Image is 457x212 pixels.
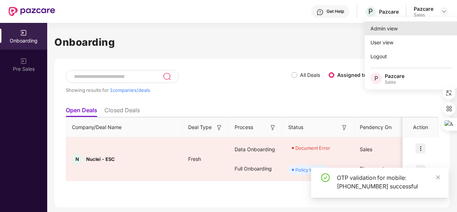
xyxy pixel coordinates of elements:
[66,107,97,117] li: Open Deals
[72,154,83,164] div: N
[316,9,324,16] img: svg+xml;base64,PHN2ZyBpZD0iSGVscC0zMngzMiIgeG1sbnM9Imh0dHA6Ly93d3cudzMub3JnLzIwMDAvc3ZnIiB3aWR0aD...
[295,144,330,152] div: Document Error
[229,140,282,159] div: Data Onboarding
[403,118,438,137] th: Action
[436,175,441,180] span: close
[182,156,207,162] span: Fresh
[66,118,182,137] th: Company/Deal Name
[374,74,378,83] span: P
[368,7,373,16] span: P
[414,12,433,18] div: Sales
[86,156,115,162] span: Nuclei - ESC
[229,159,282,178] div: Full Onboarding
[416,165,426,175] img: icon
[300,72,320,78] label: All Deals
[20,58,27,65] img: svg+xml;base64,PHN2ZyB3aWR0aD0iMjAiIGhlaWdodD0iMjAiIHZpZXdCb3g9IjAgMCAyMCAyMCIgZmlsbD0ibm9uZSIgeG...
[54,34,450,50] h1: Onboarding
[326,9,344,14] div: Get Help
[379,8,399,15] div: Pazcare
[337,72,376,78] label: Assigned to me
[269,124,276,131] img: svg+xml;base64,PHN2ZyB3aWR0aD0iMTYiIGhlaWdodD0iMTYiIHZpZXdCb3g9IjAgMCAxNiAxNiIgZmlsbD0ibm9uZSIgeG...
[441,9,447,14] img: svg+xml;base64,PHN2ZyBpZD0iRHJvcGRvd24tMzJ4MzIiIHhtbG5zPSJodHRwOi8vd3d3LnczLm9yZy8yMDAwL3N2ZyIgd2...
[337,173,440,191] div: OTP validation for mobile: [PHONE_NUMBER] successful
[235,123,253,131] span: Process
[385,79,404,85] div: Sales
[360,146,372,152] span: Sales
[360,123,392,131] span: Pendency On
[321,173,330,182] span: check-circle
[20,29,27,36] img: svg+xml;base64,PHN2ZyB3aWR0aD0iMjAiIGhlaWdodD0iMjAiIHZpZXdCb3g9IjAgMCAyMCAyMCIgZmlsbD0ibm9uZSIgeG...
[416,143,426,153] img: icon
[295,166,324,173] div: Policy Issued
[9,7,55,16] img: New Pazcare Logo
[288,123,303,131] span: Status
[188,123,212,131] span: Deal Type
[360,166,384,172] span: Placement
[414,5,433,12] div: Pazcare
[66,87,291,93] div: Showing results for
[216,124,223,131] img: svg+xml;base64,PHN2ZyB3aWR0aD0iMTYiIGhlaWdodD0iMTYiIHZpZXdCb3g9IjAgMCAxNiAxNiIgZmlsbD0ibm9uZSIgeG...
[110,87,150,93] span: 1 companies/deals
[385,73,404,79] div: Pazcare
[341,124,348,131] img: svg+xml;base64,PHN2ZyB3aWR0aD0iMTYiIGhlaWdodD0iMTYiIHZpZXdCb3g9IjAgMCAxNiAxNiIgZmlsbD0ibm9uZSIgeG...
[104,107,140,117] li: Closed Deals
[163,72,171,81] img: svg+xml;base64,PHN2ZyB3aWR0aD0iMjQiIGhlaWdodD0iMjUiIHZpZXdCb3g9IjAgMCAyNCAyNSIgZmlsbD0ibm9uZSIgeG...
